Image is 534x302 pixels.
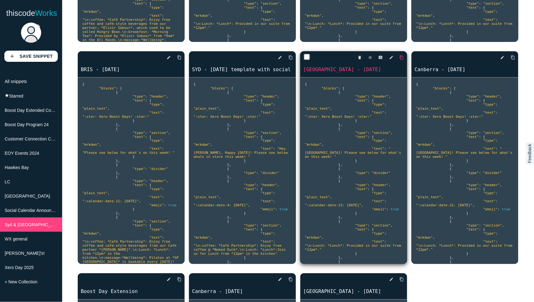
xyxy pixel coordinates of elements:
span: , [391,2,393,6]
span: : [162,14,164,18]
span: "type" [483,10,496,14]
span: "text" [261,111,273,115]
i: edit [278,274,282,285]
span: "plain_text" [416,107,441,111]
span: "type" [244,94,256,98]
span: "\n:Lunch: *Lunch*: Provided in our suite from *12pm*." [416,22,515,30]
a: Star snippet [363,52,372,63]
span: "divider" [483,171,502,175]
span: , [277,94,279,98]
i: edit [500,52,505,63]
span: "text" [372,147,384,151]
span: [ [120,86,122,90]
span: [ [454,86,456,90]
span: "text" [355,6,368,10]
span: : [368,131,370,135]
span: LC [5,179,10,184]
a: Copy to Clipboard [172,52,182,63]
span: , [99,10,101,14]
a: Copy to Clipboard [172,274,182,285]
span: "type" [355,94,368,98]
span: : [162,139,164,143]
i: edit [167,52,171,63]
span: : [384,103,387,107]
span: : [384,111,387,115]
span: , [500,94,502,98]
span: "section" [372,2,391,6]
span: : [479,171,481,175]
span: "plain_text" [82,107,108,111]
span: : [145,135,147,139]
span: "text" [150,147,162,151]
span: }, [227,123,231,127]
span: Boost Day Program 24 [5,122,49,127]
i: photo_camera [379,52,383,63]
span: { [150,98,152,103]
span: "text" [133,135,145,139]
span: "plain_text" [194,107,219,111]
i: edit [389,274,394,285]
span: : [227,86,229,90]
span: Hawkes Bay [5,165,29,170]
span: "[GEOGRAPHIC_DATA]! Please see below for what's on this week! " [416,147,515,159]
span: WX general [5,236,27,241]
i: content_copy [511,52,515,63]
span: "mrkdwn" [82,143,99,147]
span: , [322,143,324,147]
span: { [338,167,341,171]
span: "text" [483,111,496,115]
i: add [9,51,15,62]
span: , [502,2,504,6]
span: { [261,98,263,103]
a: edit [273,274,282,285]
span: "mrkdwn" [416,143,433,147]
span: "header" [372,94,389,98]
span: : [256,98,259,103]
span: { [305,82,307,86]
span: { [450,38,452,42]
a: Copy to Clipboard [395,274,404,285]
span: "type" [261,139,273,143]
i: edit [167,274,171,285]
span: , [330,107,332,111]
span: } [133,119,135,123]
span: "type" [355,2,368,6]
span: [GEOGRAPHIC_DATA] [5,194,50,199]
span: "text" [483,18,496,22]
span: "text" [244,6,256,10]
span: { [150,2,152,6]
span: , [433,143,435,147]
span: Starred [9,94,23,98]
span: ":star: Xero Boost Days! :star:" [305,115,372,119]
a: delete [352,52,362,63]
span: { [261,135,263,139]
span: { [227,167,229,171]
span: { [116,90,118,94]
span: : [479,135,481,139]
span: "mrkdwn" [82,10,99,14]
span: "mrkdwn" [194,143,210,147]
span: "type" [372,139,384,143]
span: "text" [372,18,384,22]
span: "type" [372,103,384,107]
span: : [496,18,498,22]
span: } [244,119,246,123]
span: "[GEOGRAPHIC_DATA]! Please see below for what's on this week! " [305,147,403,159]
span: , [99,143,101,147]
i: content_copy [177,274,182,285]
span: : [145,179,147,183]
span: : [256,171,259,175]
b: Save Snippet [20,54,53,59]
a: edit [273,52,282,63]
span: : [162,6,164,10]
span: "type" [355,171,368,175]
span: }, [227,34,231,38]
a: Copy to Clipboard [395,52,404,63]
span: , [210,14,213,18]
span: : [368,94,370,98]
span: : [496,111,498,115]
a: thiscodeWorks [6,3,57,23]
span: "mrkdwn" [194,14,210,18]
span: { [338,90,341,94]
span: : [479,98,481,103]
